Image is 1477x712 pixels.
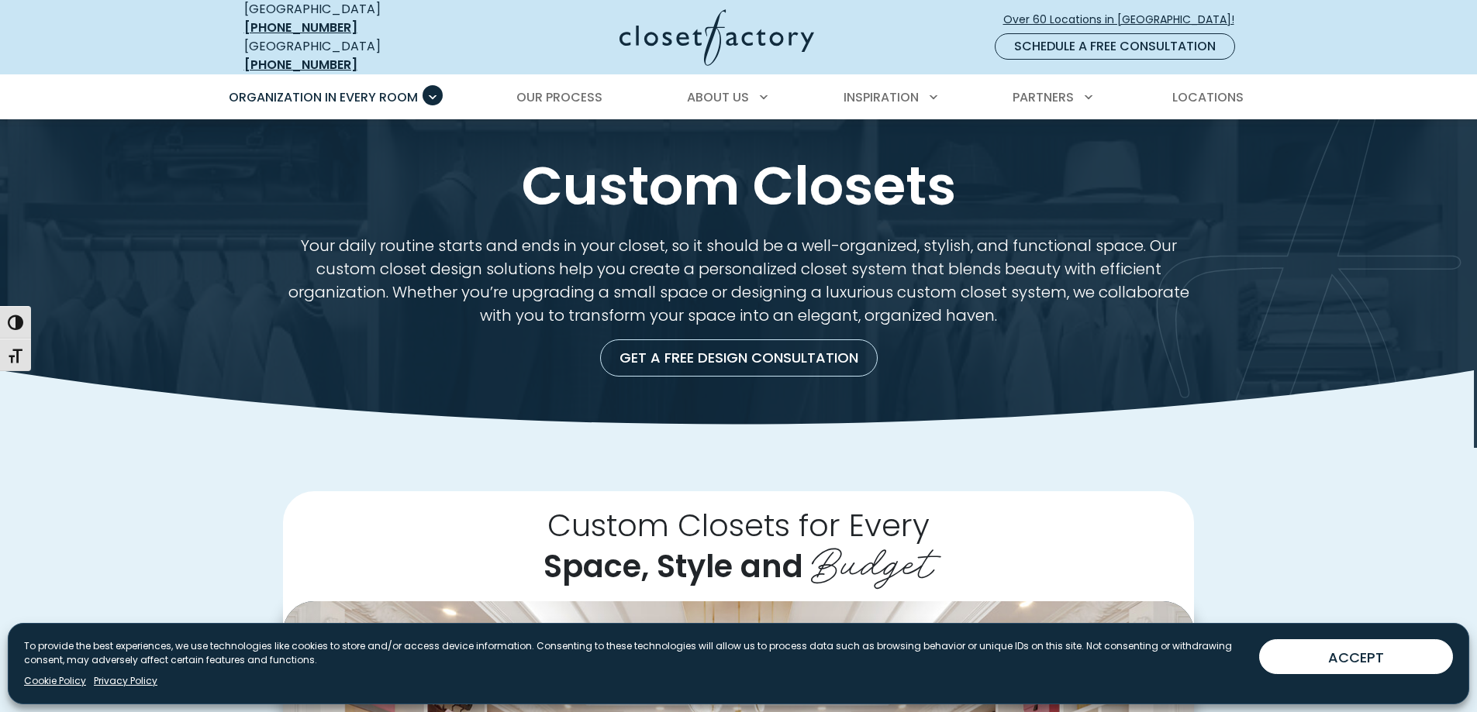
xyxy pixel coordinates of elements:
[1002,6,1248,33] a: Over 60 Locations in [GEOGRAPHIC_DATA]!
[1259,639,1453,674] button: ACCEPT
[24,639,1247,667] p: To provide the best experiences, we use technologies like cookies to store and/or access device i...
[544,545,803,588] span: Space, Style and
[600,339,878,377] a: Get a Free Design Consultation
[244,56,357,74] a: [PHONE_NUMBER]
[1172,88,1244,106] span: Locations
[1003,12,1247,28] span: Over 60 Locations in [GEOGRAPHIC_DATA]!
[619,9,814,66] img: Closet Factory Logo
[229,88,418,106] span: Organization in Every Room
[516,88,602,106] span: Our Process
[218,76,1260,119] nav: Primary Menu
[547,504,930,547] span: Custom Closets for Every
[241,157,1237,215] h1: Custom Closets
[244,19,357,36] a: [PHONE_NUMBER]
[24,674,86,688] a: Cookie Policy
[811,528,933,590] span: Budget
[94,674,157,688] a: Privacy Policy
[1013,88,1074,106] span: Partners
[844,88,919,106] span: Inspiration
[687,88,749,106] span: About Us
[244,37,469,74] div: [GEOGRAPHIC_DATA]
[283,234,1194,327] p: Your daily routine starts and ends in your closet, so it should be a well-organized, stylish, and...
[995,33,1235,60] a: Schedule a Free Consultation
